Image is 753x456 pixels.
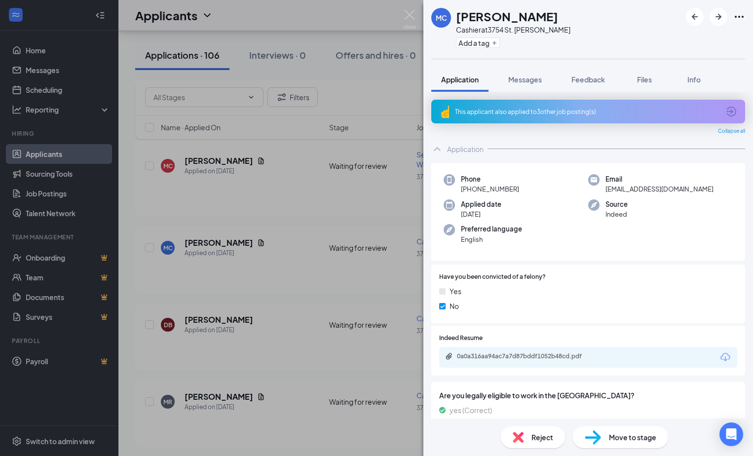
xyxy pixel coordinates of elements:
[571,75,605,84] span: Feedback
[508,75,542,84] span: Messages
[456,25,570,35] div: Cashier at 3754 St. [PERSON_NAME]
[431,143,443,155] svg: ChevronUp
[447,144,484,154] div: Application
[605,199,628,209] span: Source
[686,8,704,26] button: ArrowLeftNew
[450,286,461,297] span: Yes
[605,174,714,184] span: Email
[455,108,719,116] div: This applicant also applied to 3 other job posting(s)
[710,8,727,26] button: ArrowRight
[461,224,522,234] span: Preferred language
[725,106,737,117] svg: ArrowCircle
[718,127,745,135] span: Collapse all
[461,199,501,209] span: Applied date
[687,75,701,84] span: Info
[456,8,558,25] h1: [PERSON_NAME]
[637,75,652,84] span: Files
[439,334,483,343] span: Indeed Resume
[445,352,453,360] svg: Paperclip
[689,11,701,23] svg: ArrowLeftNew
[531,432,553,443] span: Reject
[456,38,500,48] button: PlusAdd a tag
[605,184,714,194] span: [EMAIL_ADDRESS][DOMAIN_NAME]
[445,352,605,362] a: Paperclip0a0a316aa94ac7a7d87bddf1052b48cd.pdf
[461,234,522,244] span: English
[441,75,479,84] span: Application
[719,422,743,446] div: Open Intercom Messenger
[457,352,595,360] div: 0a0a316aa94ac7a7d87bddf1052b48cd.pdf
[450,301,459,311] span: No
[439,390,737,401] span: Are you legally eligible to work in the [GEOGRAPHIC_DATA]?
[461,184,519,194] span: [PHONE_NUMBER]
[439,272,546,282] span: Have you been convicted of a felony?
[461,209,501,219] span: [DATE]
[719,351,731,363] svg: Download
[436,13,447,23] div: MC
[713,11,724,23] svg: ArrowRight
[609,432,656,443] span: Move to stage
[491,40,497,46] svg: Plus
[733,11,745,23] svg: Ellipses
[461,174,519,184] span: Phone
[605,209,628,219] span: Indeed
[450,405,492,416] span: yes (Correct)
